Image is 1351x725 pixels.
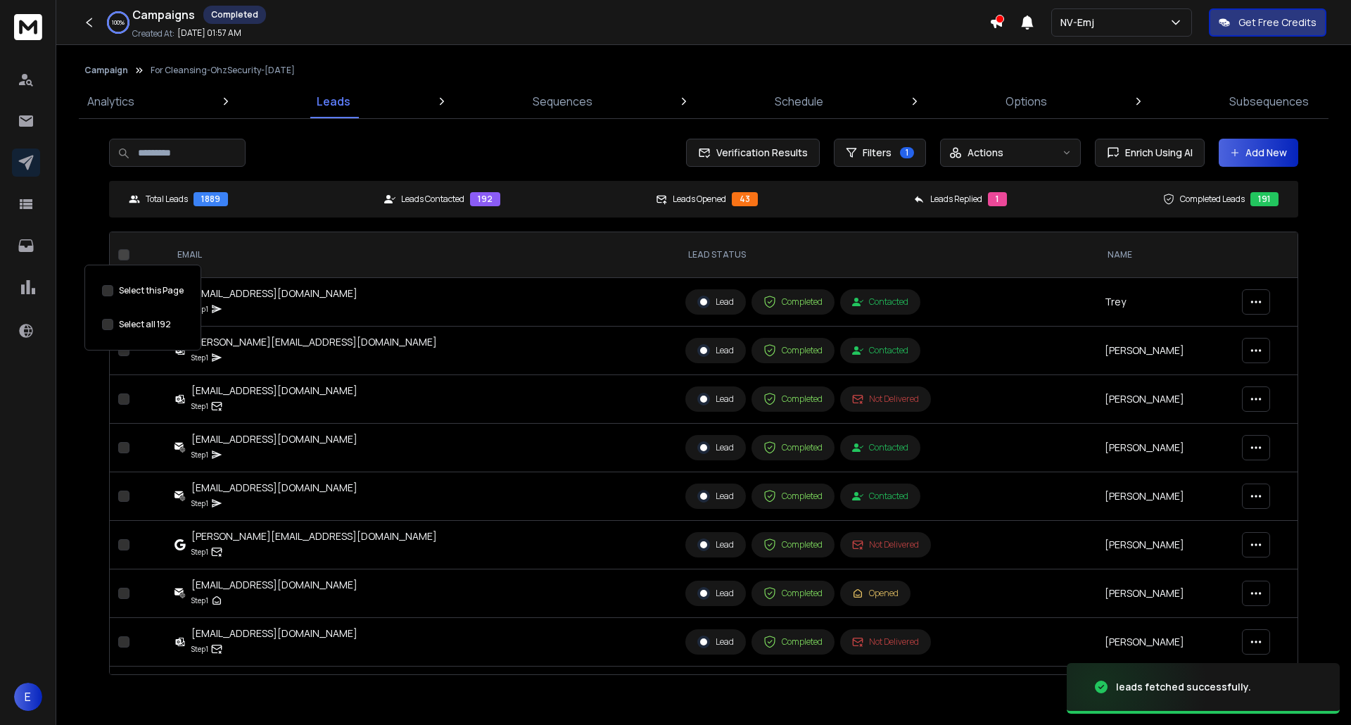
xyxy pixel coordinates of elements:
[852,296,908,308] div: Contacted
[697,344,734,357] div: Lead
[1060,15,1100,30] p: NV-Emj
[697,587,734,600] div: Lead
[1095,139,1205,167] button: Enrich Using AI
[1096,569,1233,618] td: [PERSON_NAME]
[1096,618,1233,667] td: [PERSON_NAME]
[14,683,42,711] button: E
[1209,8,1326,37] button: Get Free Credits
[191,432,357,446] div: [EMAIL_ADDRESS][DOMAIN_NAME]
[697,393,734,405] div: Lead
[79,84,143,118] a: Analytics
[191,529,437,543] div: [PERSON_NAME][EMAIL_ADDRESS][DOMAIN_NAME]
[191,448,208,462] p: Step 1
[317,93,350,110] p: Leads
[119,319,171,330] label: Select all 192
[1180,194,1245,205] p: Completed Leads
[930,194,982,205] p: Leads Replied
[1096,232,1233,278] th: NAME
[763,441,823,454] div: Completed
[673,194,726,205] p: Leads Opened
[763,636,823,648] div: Completed
[997,84,1055,118] a: Options
[112,18,125,27] p: 100 %
[1096,424,1233,472] td: [PERSON_NAME]
[401,194,464,205] p: Leads Contacted
[863,146,892,160] span: Filters
[191,335,437,349] div: [PERSON_NAME][EMAIL_ADDRESS][DOMAIN_NAME]
[1096,327,1233,375] td: [PERSON_NAME]
[191,399,208,413] p: Step 1
[711,146,808,160] span: Verification Results
[1229,93,1309,110] p: Subsequences
[1219,139,1298,167] button: Add New
[84,65,128,76] button: Campaign
[1096,375,1233,424] td: [PERSON_NAME]
[191,351,208,365] p: Step 1
[900,147,914,158] span: 1
[1096,278,1233,327] td: Trey
[775,93,823,110] p: Schedule
[191,286,357,301] div: [EMAIL_ADDRESS][DOMAIN_NAME]
[852,442,908,453] div: Contacted
[203,6,266,24] div: Completed
[1221,84,1317,118] a: Subsequences
[732,192,758,206] div: 43
[834,139,926,167] button: Filters1
[1006,93,1047,110] p: Options
[686,139,820,167] button: Verification Results
[191,481,357,495] div: [EMAIL_ADDRESS][DOMAIN_NAME]
[151,65,295,76] p: For Cleansing-OhzSecurity-[DATE]
[1238,15,1317,30] p: Get Free Credits
[132,28,175,39] p: Created At:
[191,642,208,656] p: Step 1
[191,384,357,398] div: [EMAIL_ADDRESS][DOMAIN_NAME]
[1250,192,1279,206] div: 191
[697,296,734,308] div: Lead
[763,538,823,551] div: Completed
[852,345,908,356] div: Contacted
[470,192,500,206] div: 192
[852,491,908,502] div: Contacted
[1116,680,1251,694] div: leads fetched successfully.
[166,232,677,278] th: EMAIL
[763,296,823,308] div: Completed
[852,636,919,648] div: Not Delivered
[697,441,734,454] div: Lead
[191,578,357,592] div: [EMAIL_ADDRESS][DOMAIN_NAME]
[766,84,832,118] a: Schedule
[1096,521,1233,569] td: [PERSON_NAME]
[677,232,1096,278] th: LEAD STATUS
[852,393,919,405] div: Not Delivered
[308,84,359,118] a: Leads
[763,344,823,357] div: Completed
[191,626,357,641] div: [EMAIL_ADDRESS][DOMAIN_NAME]
[132,6,195,23] h1: Campaigns
[852,539,919,550] div: Not Delivered
[524,84,601,118] a: Sequences
[763,490,823,503] div: Completed
[87,93,134,110] p: Analytics
[988,192,1007,206] div: 1
[852,588,899,599] div: Opened
[763,587,823,600] div: Completed
[146,194,188,205] p: Total Leads
[177,27,241,39] p: [DATE] 01:57 AM
[194,192,228,206] div: 1889
[697,538,734,551] div: Lead
[191,496,208,510] p: Step 1
[763,393,823,405] div: Completed
[1120,146,1193,160] span: Enrich Using AI
[119,285,184,296] label: Select this Page
[533,93,592,110] p: Sequences
[697,636,734,648] div: Lead
[968,146,1003,160] p: Actions
[191,593,208,607] p: Step 1
[1096,472,1233,521] td: [PERSON_NAME]
[191,545,208,559] p: Step 1
[697,490,734,503] div: Lead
